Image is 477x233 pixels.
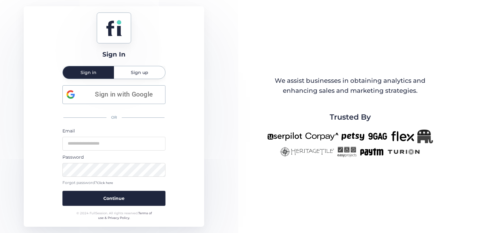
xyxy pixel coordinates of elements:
img: corpay-new.png [305,130,338,143]
button: Continue [62,191,165,206]
div: We assist businesses in obtaining analytics and enhancing sales and marketing strategies. [268,76,433,96]
div: OR [62,111,165,124]
img: userpilot-new.png [267,130,302,143]
img: turion-new.png [387,146,421,157]
span: Click here [97,181,113,185]
img: 9gag-new.png [367,130,388,143]
img: heritagetile-new.png [280,146,334,157]
img: flex-new.png [391,130,414,143]
span: Trusted By [330,111,371,123]
a: Terms of use & Privacy Policy. [98,211,152,220]
div: © 2024 FullSession. All rights reserved. [74,211,155,221]
span: Sign in with Google [86,89,161,100]
span: Sign in [81,70,96,75]
img: petsy-new.png [342,130,364,143]
img: easyprojects-new.png [337,146,357,157]
div: Forgot password? [62,180,165,186]
div: Email [62,127,165,134]
img: Republicanlogo-bw.png [417,130,433,143]
div: Password [62,154,165,161]
div: Sign In [102,50,125,59]
img: paytm-new.png [360,146,384,157]
span: Sign up [131,70,148,75]
span: Continue [103,195,125,202]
